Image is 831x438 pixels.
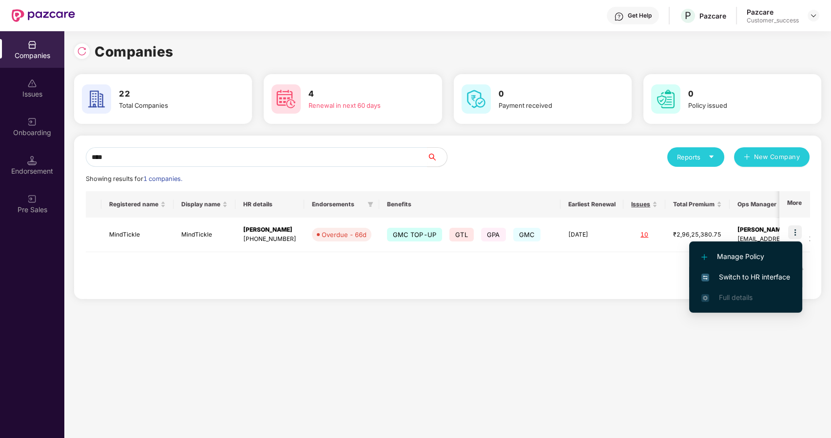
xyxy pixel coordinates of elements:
div: Payment received [499,100,604,110]
td: [DATE] [560,218,623,252]
img: svg+xml;base64,PHN2ZyB4bWxucz0iaHR0cDovL3d3dy53My5vcmcvMjAwMC9zdmciIHdpZHRoPSI2MCIgaGVpZ2h0PSI2MC... [462,84,491,114]
div: ₹2,96,25,380.75 [673,230,722,239]
span: GMC TOP-UP [387,228,442,241]
div: Reports [677,152,715,162]
img: New Pazcare Logo [12,9,75,22]
span: P [685,10,691,21]
span: caret-down [708,154,715,160]
div: Get Help [628,12,652,20]
div: Policy issued [688,100,794,110]
h3: 4 [309,88,414,100]
img: svg+xml;base64,PHN2ZyB3aWR0aD0iMjAiIGhlaWdodD0iMjAiIHZpZXdCb3g9IjAgMCAyMCAyMCIgZmlsbD0ibm9uZSIgeG... [27,117,37,127]
div: Overdue - 66d [322,230,367,239]
th: HR details [235,191,304,218]
div: 10 [631,230,657,239]
img: svg+xml;base64,PHN2ZyB4bWxucz0iaHR0cDovL3d3dy53My5vcmcvMjAwMC9zdmciIHdpZHRoPSI2MCIgaGVpZ2h0PSI2MC... [651,84,680,114]
span: Registered name [109,200,158,208]
img: svg+xml;base64,PHN2ZyB4bWxucz0iaHR0cDovL3d3dy53My5vcmcvMjAwMC9zdmciIHdpZHRoPSI2MCIgaGVpZ2h0PSI2MC... [82,84,111,114]
span: 1 companies. [143,175,182,182]
span: Manage Policy [701,251,790,262]
td: MindTickle [101,218,174,252]
h3: 0 [499,88,604,100]
h3: 0 [688,88,794,100]
img: svg+xml;base64,PHN2ZyB4bWxucz0iaHR0cDovL3d3dy53My5vcmcvMjAwMC9zdmciIHdpZHRoPSIxMi4yMDEiIGhlaWdodD... [701,254,707,260]
span: GTL [449,228,474,241]
span: Issues [631,200,650,208]
img: svg+xml;base64,PHN2ZyBpZD0iQ29tcGFuaWVzIiB4bWxucz0iaHR0cDovL3d3dy53My5vcmcvMjAwMC9zdmciIHdpZHRoPS... [27,40,37,50]
th: More [779,191,810,218]
button: plusNew Company [734,147,810,167]
button: search [427,147,447,167]
div: [PHONE_NUMBER] [243,235,296,244]
div: Total Companies [119,100,225,110]
span: New Company [754,152,800,162]
img: svg+xml;base64,PHN2ZyBpZD0iSXNzdWVzX2Rpc2FibGVkIiB4bWxucz0iaHR0cDovL3d3dy53My5vcmcvMjAwMC9zdmciIH... [27,79,37,88]
span: Full details [719,293,753,301]
span: Endorsements [312,200,364,208]
img: svg+xml;base64,PHN2ZyB3aWR0aD0iMjAiIGhlaWdodD0iMjAiIHZpZXdCb3g9IjAgMCAyMCAyMCIgZmlsbD0ibm9uZSIgeG... [27,194,37,204]
span: Total Premium [673,200,715,208]
div: [PERSON_NAME] [243,225,296,235]
img: svg+xml;base64,PHN2ZyB4bWxucz0iaHR0cDovL3d3dy53My5vcmcvMjAwMC9zdmciIHdpZHRoPSI2MCIgaGVpZ2h0PSI2MC... [271,84,301,114]
th: Benefits [379,191,560,218]
th: Issues [623,191,665,218]
span: Showing results for [86,175,182,182]
span: plus [744,154,750,161]
span: Display name [181,200,220,208]
img: svg+xml;base64,PHN2ZyBpZD0iUmVsb2FkLTMyeDMyIiB4bWxucz0iaHR0cDovL3d3dy53My5vcmcvMjAwMC9zdmciIHdpZH... [77,46,87,56]
th: Registered name [101,191,174,218]
th: Earliest Renewal [560,191,623,218]
div: Customer_success [747,17,799,24]
div: Renewal in next 60 days [309,100,414,110]
h1: Companies [95,41,174,62]
span: filter [366,199,375,210]
img: icon [788,225,802,239]
img: svg+xml;base64,PHN2ZyBpZD0iRHJvcGRvd24tMzJ4MzIiIHhtbG5zPSJodHRwOi8vd3d3LnczLm9yZy8yMDAwL3N2ZyIgd2... [810,12,817,20]
h3: 22 [119,88,225,100]
div: Pazcare [699,11,726,20]
span: GPA [481,228,506,241]
div: Pazcare [747,7,799,17]
span: filter [367,201,373,207]
th: Display name [174,191,235,218]
span: GMC [513,228,541,241]
img: svg+xml;base64,PHN2ZyB4bWxucz0iaHR0cDovL3d3dy53My5vcmcvMjAwMC9zdmciIHdpZHRoPSIxNi4zNjMiIGhlaWdodD... [701,294,709,302]
span: search [427,153,447,161]
th: Total Premium [665,191,730,218]
td: MindTickle [174,218,235,252]
img: svg+xml;base64,PHN2ZyB3aWR0aD0iMTQuNSIgaGVpZ2h0PSIxNC41IiB2aWV3Qm94PSIwIDAgMTYgMTYiIGZpbGw9Im5vbm... [27,156,37,165]
img: svg+xml;base64,PHN2ZyB4bWxucz0iaHR0cDovL3d3dy53My5vcmcvMjAwMC9zdmciIHdpZHRoPSIxNiIgaGVpZ2h0PSIxNi... [701,274,709,281]
span: Switch to HR interface [701,272,790,282]
img: svg+xml;base64,PHN2ZyBpZD0iSGVscC0zMngzMiIgeG1sbnM9Imh0dHA6Ly93d3cudzMub3JnLzIwMDAvc3ZnIiB3aWR0aD... [614,12,624,21]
